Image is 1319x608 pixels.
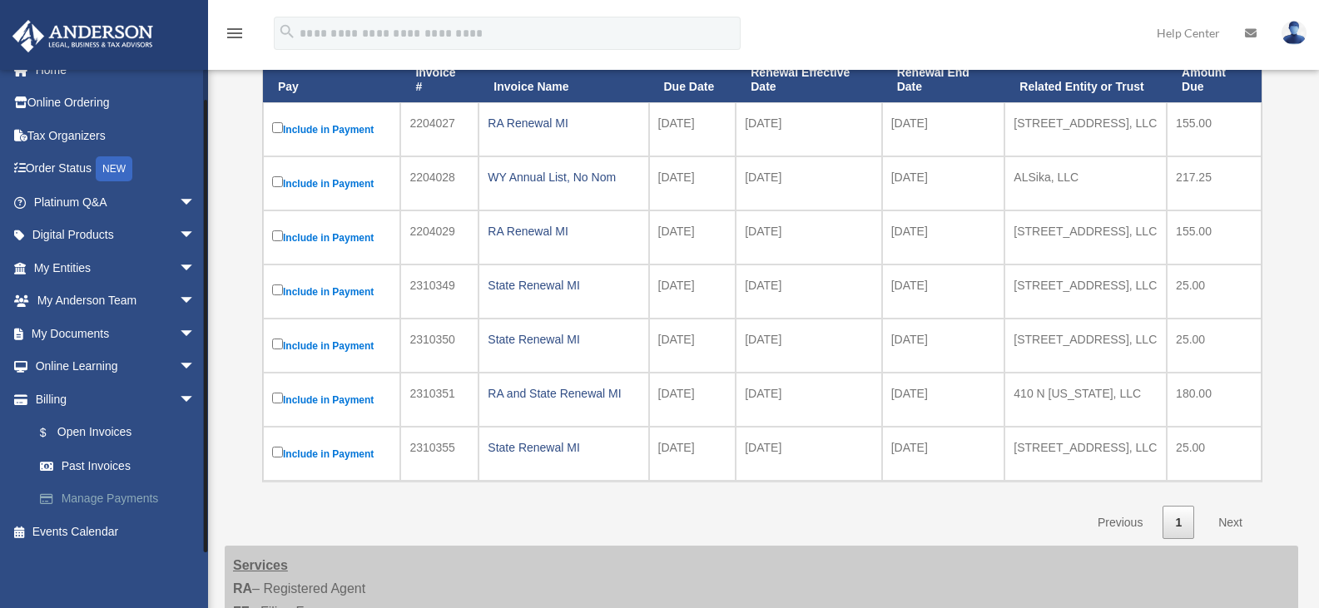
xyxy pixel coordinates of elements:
span: arrow_drop_down [179,383,212,417]
a: Tax Organizers [12,119,221,152]
label: Include in Payment [272,443,391,464]
td: [DATE] [649,427,736,481]
td: [DATE] [736,102,881,156]
input: Include in Payment [272,447,283,457]
input: Include in Payment [272,176,283,187]
td: [STREET_ADDRESS], LLC [1004,102,1167,156]
td: 2310349 [400,264,479,319]
td: [DATE] [736,210,881,264]
td: [DATE] [882,373,1005,427]
span: arrow_drop_down [179,284,212,319]
td: [DATE] [736,156,881,210]
td: 2204029 [400,210,479,264]
input: Include in Payment [272,284,283,295]
td: [DATE] [649,210,736,264]
td: [STREET_ADDRESS], LLC [1004,427,1167,481]
th: Invoice Name: activate to sort column ascending [479,57,648,102]
i: search [278,22,296,41]
span: arrow_drop_down [179,251,212,285]
a: menu [225,29,245,43]
td: [STREET_ADDRESS], LLC [1004,264,1167,319]
td: [DATE] [649,156,736,210]
td: 25.00 [1167,427,1262,481]
label: Include in Payment [272,227,391,248]
img: User Pic [1282,21,1307,45]
input: Include in Payment [272,393,283,403]
td: [DATE] [882,427,1005,481]
td: [DATE] [882,264,1005,319]
td: [DATE] [649,102,736,156]
div: RA Renewal MI [488,220,639,243]
span: arrow_drop_down [179,219,212,253]
th: Related Entity or Trust: activate to sort column ascending [1004,57,1167,102]
span: arrow_drop_down [179,317,212,351]
a: My Anderson Teamarrow_drop_down [12,284,221,318]
th: Due Date: activate to sort column ascending [649,57,736,102]
td: 155.00 [1167,102,1262,156]
th: Renewal End Date: activate to sort column ascending [882,57,1005,102]
td: [DATE] [649,264,736,319]
label: Include in Payment [272,281,391,302]
label: Include in Payment [272,119,391,140]
td: [STREET_ADDRESS], LLC [1004,210,1167,264]
th: Renewal Effective Date: activate to sort column ascending [736,57,881,102]
div: RA and State Renewal MI [488,382,639,405]
a: My Entitiesarrow_drop_down [12,251,221,284]
th: Amount Due: activate to sort column ascending [1167,57,1262,102]
a: Events Calendar [12,515,221,548]
strong: RA [233,581,252,596]
div: NEW [96,156,132,181]
a: Online Ordering [12,87,221,120]
td: 2310350 [400,319,479,373]
a: Next [1206,506,1255,540]
th: Invoice #: activate to sort column ascending [400,57,479,102]
strong: Services [233,558,288,572]
td: 25.00 [1167,319,1262,373]
td: [DATE] [882,102,1005,156]
div: WY Annual List, No Nom [488,166,639,189]
a: Order StatusNEW [12,152,221,186]
td: 2204027 [400,102,479,156]
a: $Open Invoices [23,416,212,450]
img: Anderson Advisors Platinum Portal [7,20,158,52]
span: $ [49,423,57,443]
td: [DATE] [649,319,736,373]
label: Include in Payment [272,173,391,194]
td: ALSika, LLC [1004,156,1167,210]
a: Platinum Q&Aarrow_drop_down [12,185,221,219]
input: Include in Payment [272,122,283,133]
td: [STREET_ADDRESS], LLC [1004,319,1167,373]
div: State Renewal MI [488,274,639,297]
label: Include in Payment [272,389,391,410]
a: Billingarrow_drop_down [12,383,221,416]
span: arrow_drop_down [179,350,212,384]
td: 2204028 [400,156,479,210]
td: [DATE] [882,210,1005,264]
a: Manage Payments [23,482,221,516]
td: [DATE] [736,373,881,427]
td: [DATE] [736,264,881,319]
div: State Renewal MI [488,436,639,459]
span: arrow_drop_down [179,185,212,220]
td: 25.00 [1167,264,1262,319]
input: Include in Payment [272,230,283,241]
td: 155.00 [1167,210,1262,264]
td: 2310355 [400,427,479,481]
a: Past Invoices [23,449,221,482]
a: Online Learningarrow_drop_down [12,350,221,383]
a: My Documentsarrow_drop_down [12,317,221,350]
td: 410 N [US_STATE], LLC [1004,373,1167,427]
td: [DATE] [736,427,881,481]
td: 217.25 [1167,156,1262,210]
i: menu [225,23,245,43]
td: 180.00 [1167,373,1262,427]
div: State Renewal MI [488,328,639,351]
a: Digital Productsarrow_drop_down [12,219,221,252]
input: Include in Payment [272,339,283,349]
td: [DATE] [736,319,881,373]
th: Pay: activate to sort column descending [263,57,400,102]
div: RA Renewal MI [488,111,639,135]
label: Include in Payment [272,335,391,356]
a: 1 [1163,506,1194,540]
td: 2310351 [400,373,479,427]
